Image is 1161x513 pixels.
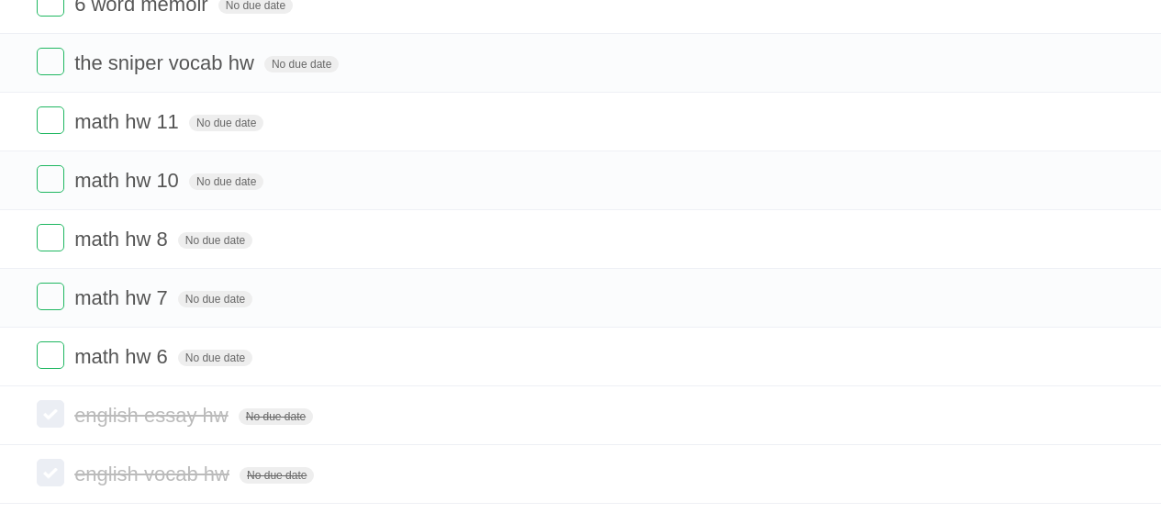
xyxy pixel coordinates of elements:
label: Done [37,341,64,369]
span: No due date [189,115,263,131]
span: english essay hw [74,404,233,427]
span: No due date [178,350,252,366]
span: math hw 6 [74,345,173,368]
span: No due date [264,56,339,72]
span: english vocab hw [74,463,234,485]
span: No due date [240,467,314,484]
span: math hw 7 [74,286,173,309]
label: Done [37,48,64,75]
span: math hw 8 [74,228,173,251]
span: No due date [178,291,252,307]
label: Done [37,165,64,193]
span: No due date [178,232,252,249]
span: math hw 10 [74,169,184,192]
span: No due date [189,173,263,190]
label: Done [37,283,64,310]
span: math hw 11 [74,110,184,133]
span: No due date [239,408,313,425]
label: Done [37,106,64,134]
label: Done [37,400,64,428]
span: the sniper vocab hw [74,51,259,74]
label: Done [37,459,64,486]
label: Done [37,224,64,251]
